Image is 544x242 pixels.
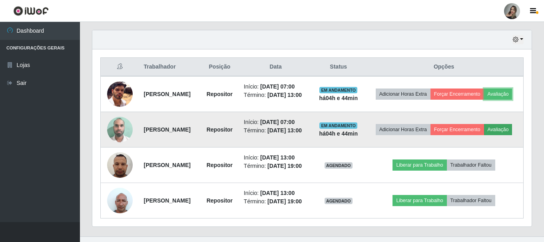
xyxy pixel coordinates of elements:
span: EM ANDAMENTO [319,122,357,129]
img: 1701473418754.jpeg [107,148,133,182]
time: [DATE] 13:00 [260,154,295,161]
time: [DATE] 19:00 [267,198,302,205]
img: 1751466407656.jpeg [107,112,133,146]
button: Forçar Encerramento [430,124,484,135]
li: Término: [244,91,308,99]
li: Início: [244,83,308,91]
button: Trabalhador Faltou [447,159,495,171]
li: Início: [244,153,308,162]
th: Posição [200,58,239,77]
button: Adicionar Horas Extra [376,89,430,100]
button: Liberar para Trabalho [393,195,446,206]
th: Data [239,58,313,77]
button: Trabalhador Faltou [447,195,495,206]
button: Forçar Encerramento [430,89,484,100]
li: Início: [244,118,308,126]
th: Opções [365,58,523,77]
strong: [PERSON_NAME] [143,91,190,97]
img: CoreUI Logo [13,6,49,16]
strong: [PERSON_NAME] [143,126,190,133]
li: Término: [244,197,308,206]
time: [DATE] 07:00 [260,83,295,90]
li: Término: [244,162,308,170]
time: [DATE] 13:00 [267,127,302,134]
th: Status [312,58,365,77]
time: [DATE] 13:00 [260,190,295,196]
strong: há 04 h e 44 min [319,130,358,137]
span: EM ANDAMENTO [319,87,357,93]
time: [DATE] 19:00 [267,163,302,169]
time: [DATE] 07:00 [260,119,295,125]
strong: Repositor [207,197,233,204]
th: Trabalhador [139,58,200,77]
time: [DATE] 13:00 [267,92,302,98]
strong: Repositor [207,91,233,97]
strong: Repositor [207,126,233,133]
li: Início: [244,189,308,197]
li: Término: [244,126,308,135]
span: AGENDADO [325,198,353,204]
button: Avaliação [484,89,512,100]
button: Adicionar Horas Extra [376,124,430,135]
img: 1737056523425.jpeg [107,183,133,217]
img: 1734717801679.jpeg [107,81,133,107]
strong: [PERSON_NAME] [143,197,190,204]
button: Avaliação [484,124,512,135]
button: Liberar para Trabalho [393,159,446,171]
span: AGENDADO [325,162,353,169]
strong: Repositor [207,162,233,168]
strong: há 04 h e 44 min [319,95,358,101]
strong: [PERSON_NAME] [143,162,190,168]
